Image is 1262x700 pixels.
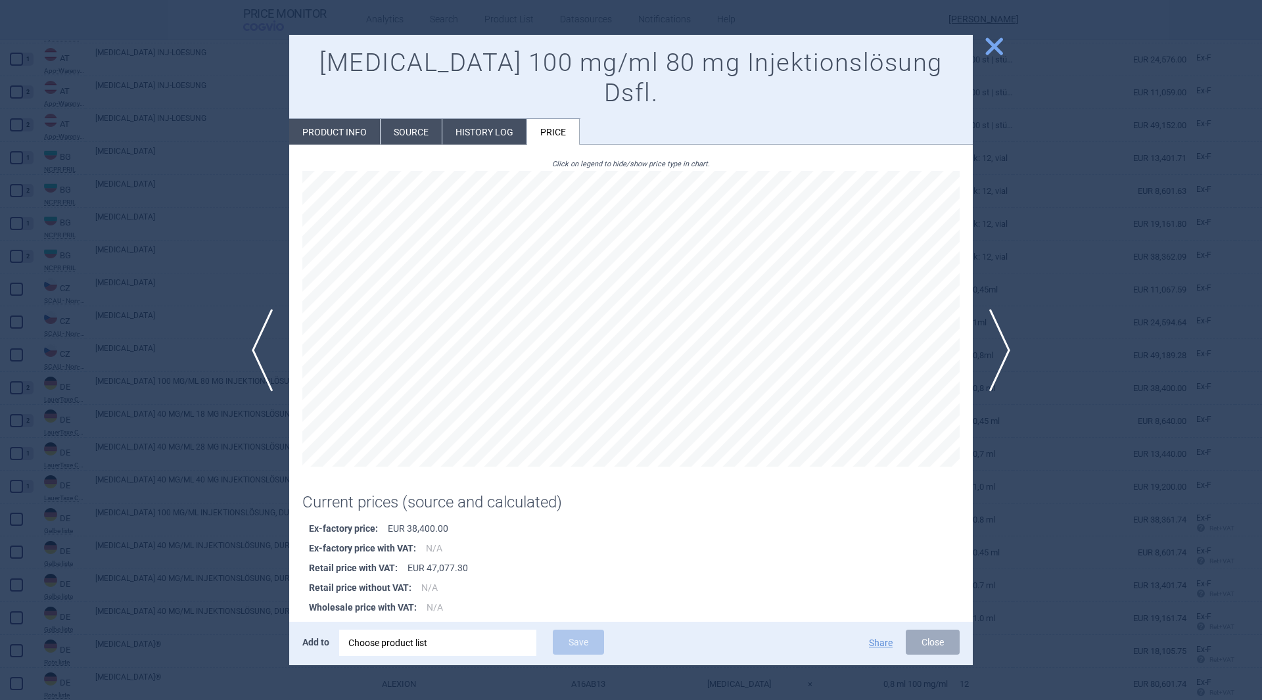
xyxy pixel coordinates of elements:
[348,630,527,656] div: Choose product list
[381,119,442,145] li: Source
[906,630,960,655] button: Close
[309,578,421,597] strong: Retail price without VAT :
[309,519,973,538] li: EUR 38,400.00
[309,597,427,617] strong: Wholesale price with VAT :
[309,538,426,558] strong: Ex-factory price with VAT :
[302,48,960,108] h1: [MEDICAL_DATA] 100 mg/ml 80 mg Injektionslösung Dsfl.
[309,558,973,578] li: EUR 47,077.30
[302,158,960,171] p: Click on legend to hide/show price type in chart.
[309,519,388,538] strong: Ex-factory price :
[309,617,440,637] strong: Wholesale price without VAT :
[339,630,536,656] div: Choose product list
[553,630,604,655] button: Save
[309,617,973,637] li: EUR 38,400.00
[442,119,526,145] li: History log
[869,638,893,647] button: Share
[426,543,442,553] span: N/A
[527,119,580,145] li: Price
[427,602,443,613] span: N/A
[302,630,329,655] p: Add to
[421,582,438,593] span: N/A
[302,493,960,512] h1: Current prices (source and calculated)
[309,558,408,578] strong: Retail price with VAT :
[289,119,380,145] li: Product info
